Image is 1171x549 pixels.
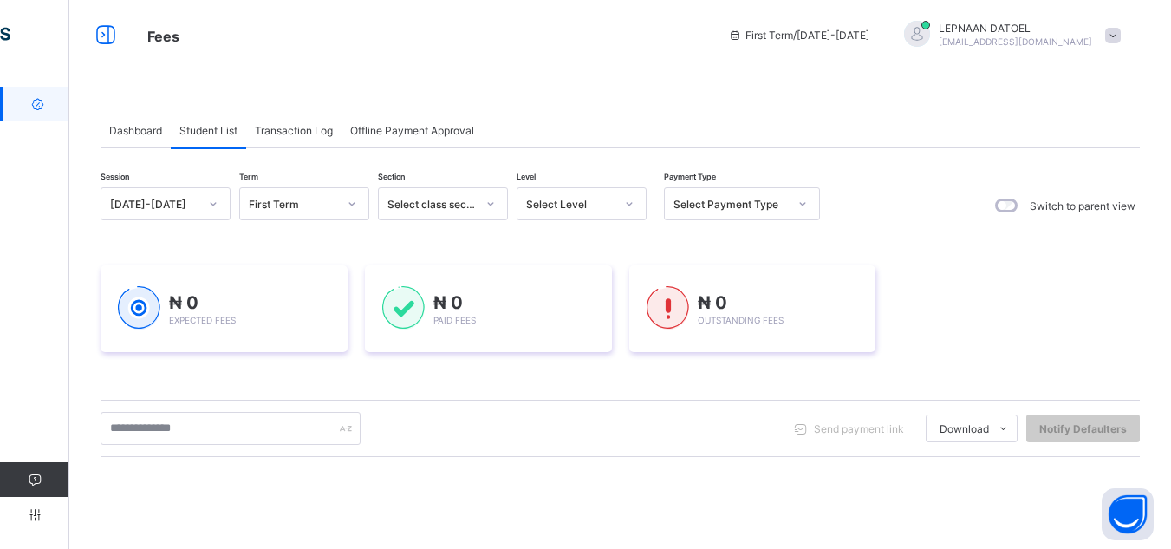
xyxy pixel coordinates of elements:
button: Open asap [1102,488,1154,540]
span: Download [940,422,989,435]
span: Offline Payment Approval [350,124,474,137]
span: Term [239,172,258,181]
span: Expected Fees [169,315,236,325]
span: Payment Type [664,172,716,181]
span: Section [378,172,405,181]
span: Dashboard [109,124,162,137]
span: ₦ 0 [698,292,727,313]
img: expected-1.03dd87d44185fb6c27cc9b2570c10499.svg [118,286,160,330]
span: [EMAIL_ADDRESS][DOMAIN_NAME] [939,36,1092,47]
span: Level [517,172,536,181]
label: Switch to parent view [1030,199,1135,212]
span: Outstanding Fees [698,315,784,325]
div: LEPNAANDATOEL [887,21,1129,49]
img: paid-1.3eb1404cbcb1d3b736510a26bbfa3ccb.svg [382,286,425,330]
span: Transaction Log [255,124,333,137]
div: First Term [249,198,337,211]
span: ₦ 0 [169,292,198,313]
span: Fees [147,28,179,45]
span: Session [101,172,129,181]
span: Notify Defaulters [1039,422,1127,435]
div: Select Level [526,198,615,211]
img: outstanding-1.146d663e52f09953f639664a84e30106.svg [647,286,689,330]
span: ₦ 0 [433,292,463,313]
span: Student List [179,124,237,137]
div: [DATE]-[DATE] [110,198,198,211]
span: session/term information [728,29,869,42]
div: Select Payment Type [673,198,788,211]
span: Send payment link [814,422,904,435]
div: Select class section [387,198,476,211]
span: LEPNAAN DATOEL [939,22,1092,35]
span: Paid Fees [433,315,476,325]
